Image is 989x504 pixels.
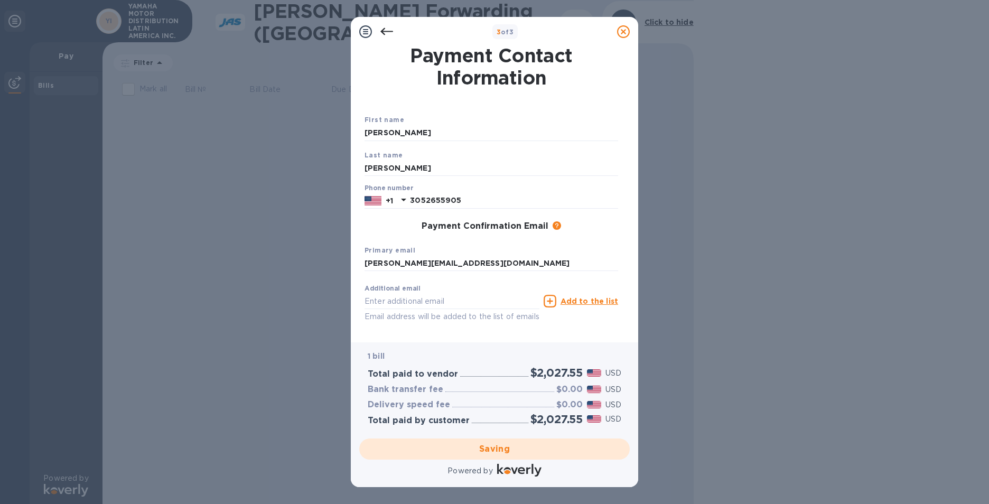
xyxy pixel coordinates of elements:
p: Powered by [447,465,492,477]
h3: Bank transfer fee [368,385,443,395]
h3: $0.00 [556,400,583,410]
label: Additional email [365,286,421,292]
img: Logo [497,464,542,477]
span: 3 [497,28,501,36]
b: Primary email [365,246,415,254]
h3: Delivery speed fee [368,400,450,410]
img: USD [587,386,601,393]
h3: Total paid by customer [368,416,470,426]
h1: Payment Contact Information [365,44,618,89]
h2: $2,027.55 [530,366,583,379]
input: Enter additional email [365,293,539,309]
img: US [365,195,381,207]
b: Last name [365,151,403,159]
h3: Payment Confirmation Email [422,221,548,231]
input: Enter your primary name [365,256,618,272]
h2: $2,027.55 [530,413,583,426]
p: USD [605,368,621,379]
b: First name [365,116,404,124]
p: Email address will be added to the list of emails [365,311,539,323]
input: Enter your first name [365,125,618,141]
img: USD [587,369,601,377]
p: USD [605,414,621,425]
p: USD [605,399,621,410]
b: of 3 [497,28,514,36]
p: USD [605,384,621,395]
b: Added additional emails [365,333,456,341]
img: USD [587,415,601,423]
input: Enter your last name [365,160,618,176]
u: Add to the list [561,297,618,305]
label: Phone number [365,185,413,192]
h3: Total paid to vendor [368,369,458,379]
p: +1 [386,195,393,206]
b: 1 bill [368,352,385,360]
img: USD [587,401,601,408]
input: Enter your phone number [410,193,618,209]
h3: $0.00 [556,385,583,395]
